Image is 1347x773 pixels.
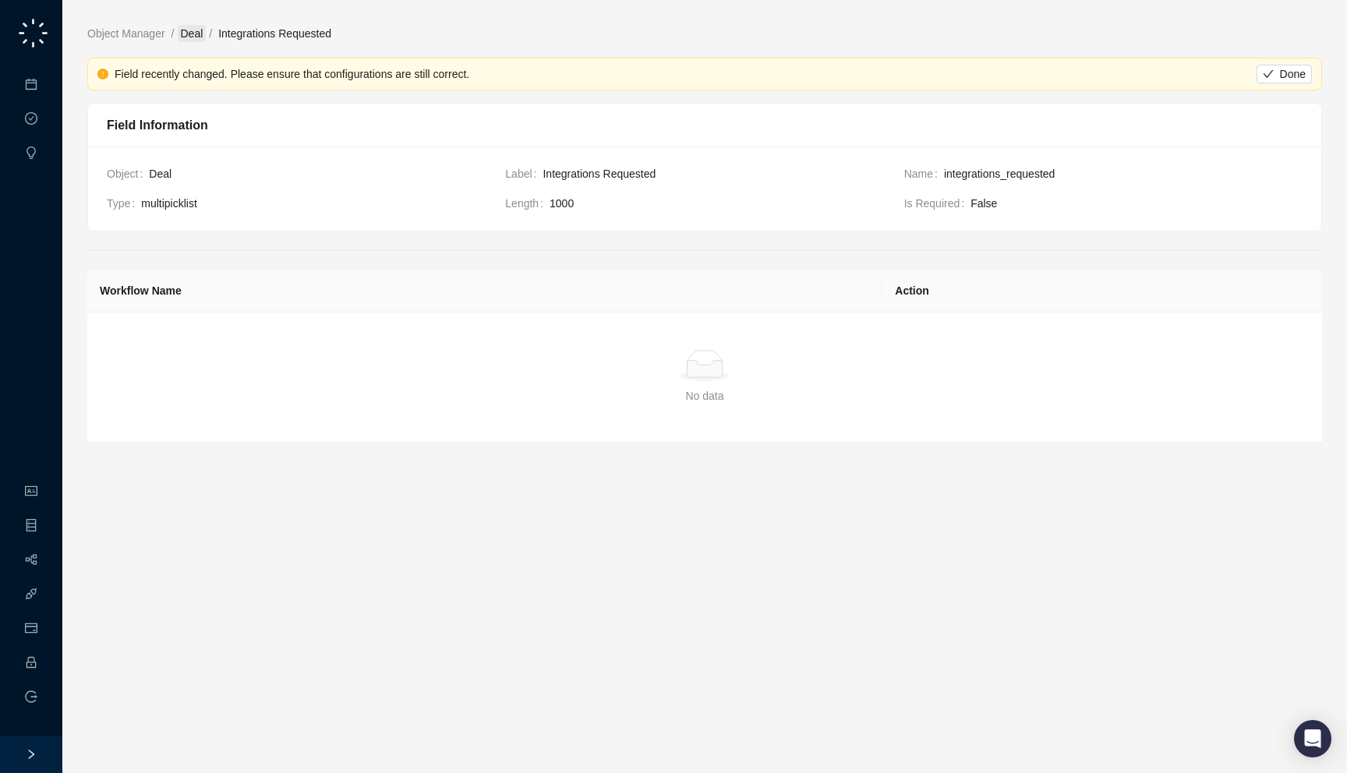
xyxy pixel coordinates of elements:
li: / [171,25,175,42]
span: check [1263,69,1274,79]
span: multipicklist [141,195,493,212]
div: Field recently changed. Please ensure that configurations are still correct. [115,65,1257,83]
img: logo-small-C4UdH2pc.png [16,16,51,51]
th: Workflow Name [87,270,882,312]
span: Name [904,165,944,182]
div: No data [106,387,1303,404]
span: exclamation-circle [97,69,108,79]
span: right [26,749,37,760]
span: 1000 [550,195,892,212]
span: integrations_requested [944,165,1303,182]
span: Object [107,165,149,182]
th: Action [882,270,1322,312]
span: Integrations Requested [543,165,891,182]
span: Integrations Requested [218,27,331,40]
span: Label [505,165,543,182]
li: / [209,25,212,42]
span: Done [1280,65,1306,83]
span: Deal [149,165,493,182]
a: Object Manager [84,25,168,42]
span: logout [25,690,37,703]
button: Done [1257,65,1312,83]
div: Field Information [107,115,1303,135]
span: Type [107,195,141,212]
span: Length [505,195,550,212]
span: False [970,195,1303,212]
span: Is Required [904,195,970,212]
div: Open Intercom Messenger [1294,720,1331,757]
a: Deal [178,25,207,42]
